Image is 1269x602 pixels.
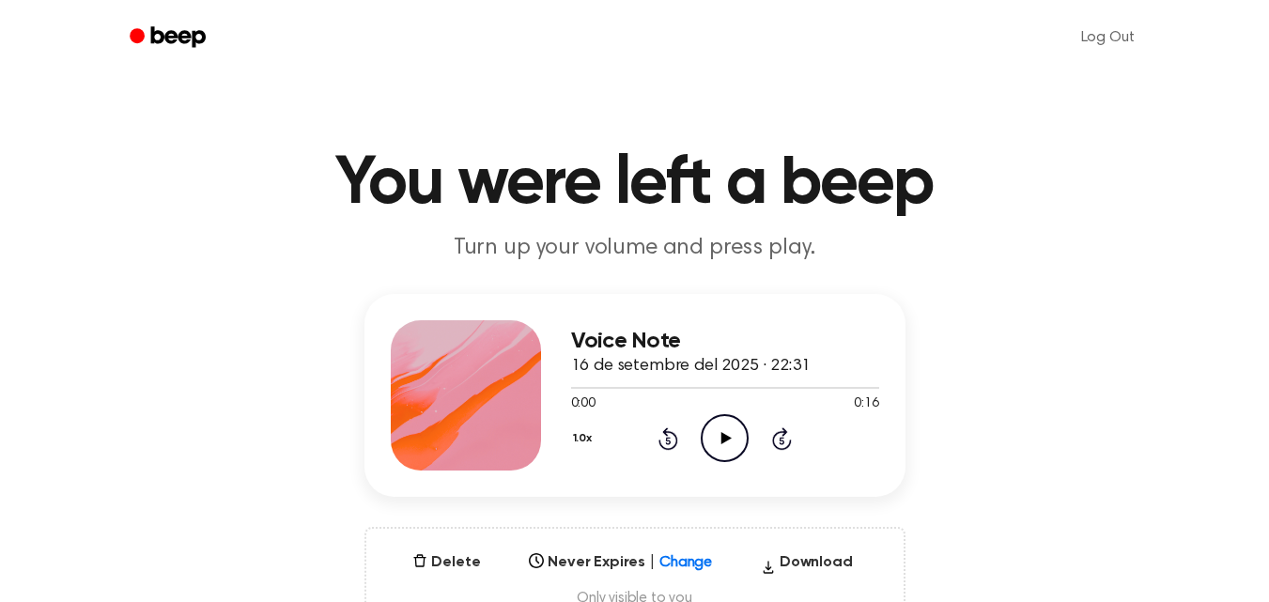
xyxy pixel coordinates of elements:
[753,551,860,581] button: Download
[571,358,811,375] span: 16 de setembre del 2025 · 22:31
[274,233,996,264] p: Turn up your volume and press play.
[1062,15,1153,60] a: Log Out
[854,394,878,414] span: 0:16
[571,423,599,455] button: 1.0x
[154,150,1116,218] h1: You were left a beep
[116,20,223,56] a: Beep
[571,394,596,414] span: 0:00
[405,551,487,574] button: Delete
[571,329,879,354] h3: Voice Note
